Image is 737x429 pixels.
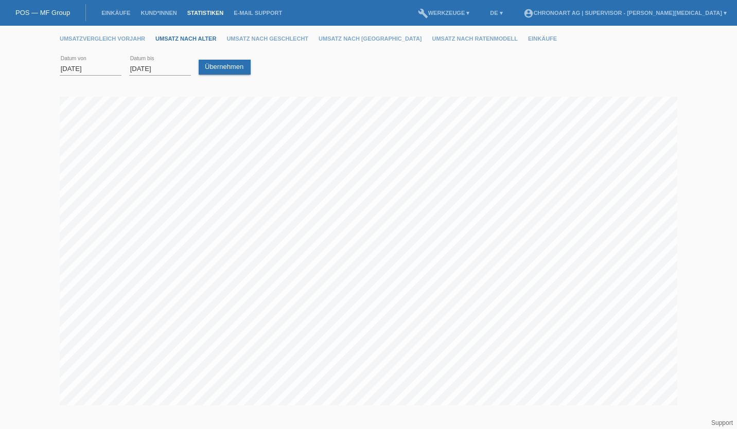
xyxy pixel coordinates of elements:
[199,60,251,75] a: Übernehmen
[418,8,428,19] i: build
[711,419,733,426] a: Support
[226,35,319,42] a: Umsatz nach Geschlecht
[96,10,135,16] a: Einkäufe
[523,8,534,19] i: account_circle
[15,9,70,16] a: POS — MF Group
[319,35,432,42] a: Umsatz nach [GEOGRAPHIC_DATA]
[229,10,287,16] a: E-Mail Support
[413,10,475,16] a: buildWerkzeuge ▾
[485,10,507,16] a: DE ▾
[182,10,229,16] a: Statistiken
[518,10,732,16] a: account_circleChronoart AG | Supervisor - [PERSON_NAME][MEDICAL_DATA] ▾
[155,35,226,42] a: Umsatz nach Alter
[135,10,182,16] a: Kund*innen
[528,35,567,42] a: Einkäufe
[60,35,155,42] a: Umsatzvergleich Vorjahr
[432,35,528,42] a: Umsatz nach Ratenmodell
